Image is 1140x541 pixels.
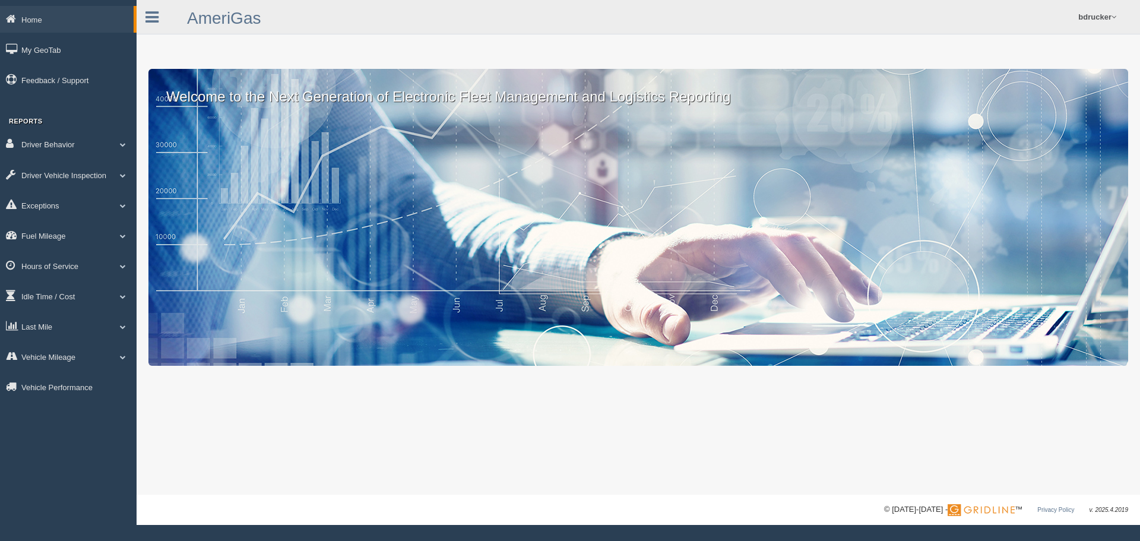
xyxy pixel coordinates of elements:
[884,504,1128,516] div: © [DATE]-[DATE] - ™
[187,9,261,27] a: AmeriGas
[1037,507,1074,513] a: Privacy Policy
[148,69,1128,107] p: Welcome to the Next Generation of Electronic Fleet Management and Logistics Reporting
[948,504,1015,516] img: Gridline
[1090,507,1128,513] span: v. 2025.4.2019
